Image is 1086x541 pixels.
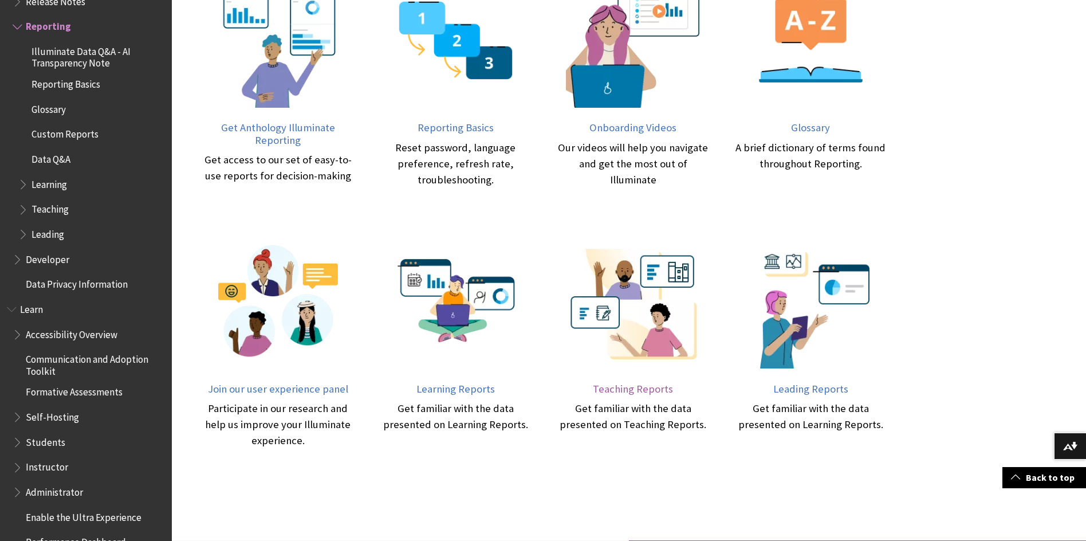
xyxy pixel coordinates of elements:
[32,175,67,190] span: Learning
[791,121,830,134] span: Glossary
[556,401,710,433] div: Get familiar with the data presented on Teaching Reports.
[26,433,65,448] span: Students
[200,234,355,449] a: Three people in dialogue Join our user experience panel Participate in our research and help us i...
[378,234,533,449] a: A student in her computer and dashboard illustrations around her. Learning Reports Get familiar w...
[32,225,64,240] span: Leading
[773,382,848,395] span: Leading Reports
[208,382,348,395] span: Join our user experience panel
[733,401,888,433] div: Get familiar with the data presented on Learning Reports.
[32,150,70,165] span: Data Q&A
[733,140,888,172] div: A brief dictionary of terms found throughout Reporting.
[378,140,533,188] div: Reset password, language preference, refresh rate, troubleshooting.
[26,250,69,265] span: Developer
[26,17,71,33] span: Reporting
[26,383,123,398] span: Formative Assessments
[416,382,495,395] span: Learning Reports
[556,234,710,449] a: Two instructors teaching a class. Teaching Reports Get familiar with the data presented on Teachi...
[211,234,345,368] img: Three people in dialogue
[32,200,69,215] span: Teaching
[32,125,99,140] span: Custom Reports
[26,325,117,340] span: Accessibility Overview
[26,275,128,291] span: Data Privacy Information
[32,100,66,115] span: Glossary
[733,234,888,449] a: An institutional leader presenting data-driven results. Leading Reports Get familiar with the dat...
[200,401,355,449] div: Participate in our research and help us improve your Illuminate experience.
[593,382,673,395] span: Teaching Reports
[26,458,68,473] span: Instructor
[26,407,79,423] span: Self-Hosting
[20,300,43,315] span: Learn
[200,152,355,184] div: Get access to our set of easy-to-use reports for decision-making
[26,350,164,377] span: Communication and Adoption Toolkit
[743,234,878,368] img: An institutional leader presenting data-driven results.
[418,121,494,134] span: Reporting Basics
[589,121,676,134] span: Onboarding Videos
[221,121,335,147] span: Get Anthology Illuminate Reporting
[32,75,100,90] span: Reporting Basics
[26,483,83,498] span: Administrator
[26,508,141,523] span: Enable the Ultra Experience
[388,234,523,368] img: A student in her computer and dashboard illustrations around her.
[32,42,164,69] span: Illuminate Data Q&A - AI Transparency Note
[556,140,710,188] div: Our videos will help you navigate and get the most out of Illuminate
[566,234,701,368] img: Two instructors teaching a class.
[1002,467,1086,488] a: Back to top
[378,401,533,433] div: Get familiar with the data presented on Learning Reports.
